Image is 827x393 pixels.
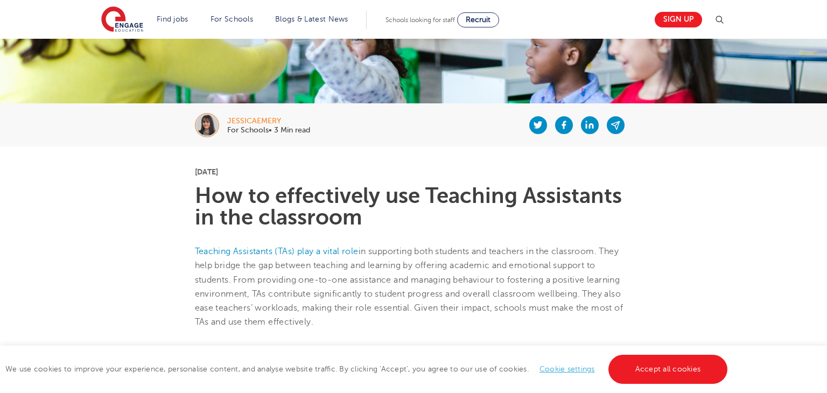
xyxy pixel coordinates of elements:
a: Sign up [655,12,702,27]
span: Recruit [466,16,490,24]
h1: How to effectively use Teaching Assistants in the classroom [195,185,633,228]
span: We use cookies to improve your experience, personalise content, and analyse website traffic. By c... [5,365,730,373]
a: Accept all cookies [608,355,728,384]
a: For Schools [211,15,253,23]
a: Teaching Assistants (TAs) play a vital role [195,247,359,256]
p: in supporting both students and teachers in the classroom. They help bridge the gap between teach... [195,244,633,329]
a: Recruit [457,12,499,27]
img: Engage Education [101,6,143,33]
a: Blogs & Latest News [275,15,348,23]
a: Cookie settings [539,365,595,373]
p: [DATE] [195,168,633,176]
p: For Schools• 3 Min read [227,127,310,134]
span: Schools looking for staff [386,16,455,24]
a: Find jobs [157,15,188,23]
div: jessicaemery [227,117,310,125]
